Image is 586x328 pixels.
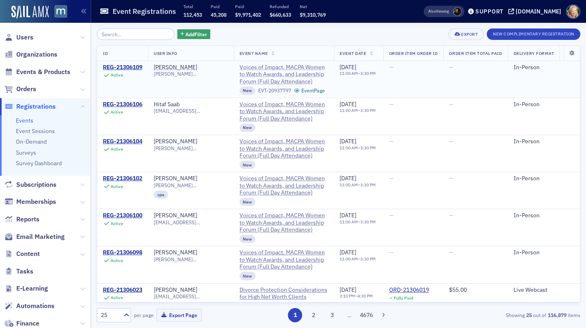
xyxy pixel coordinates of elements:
[389,175,394,182] span: —
[113,7,176,16] h1: Event Registrations
[103,286,142,294] a: REG-21306023
[240,87,256,95] div: New
[16,117,33,124] a: Events
[340,63,356,71] span: [DATE]
[101,311,119,319] div: 25
[288,308,302,322] button: 1
[103,101,142,108] a: REG-21306106
[340,107,358,113] time: 11:00 AM
[240,138,329,160] a: Voices of Impact, MACPA Women to Watch Awards, and Leadership Forum (Full Day Attendance)
[340,182,376,188] div: –
[340,145,358,151] time: 11:00 AM
[340,249,356,256] span: [DATE]
[340,219,376,225] div: –
[514,138,554,145] div: In-Person
[103,249,142,256] a: REG-21306098
[4,302,54,311] a: Automations
[514,50,554,56] span: Delivery Format
[389,63,394,71] span: —
[240,50,268,56] span: Event Name
[103,212,142,219] a: REG-21306100
[211,4,227,9] p: Paid
[340,256,376,262] div: –
[235,4,261,9] p: Paid
[340,145,376,151] div: –
[294,87,325,94] a: EventPage
[270,4,291,9] p: Refunded
[103,138,142,145] div: REG-21306104
[449,101,453,108] span: —
[340,182,358,188] time: 11:00 AM
[360,145,376,151] time: 3:30 PM
[154,212,197,219] a: [PERSON_NAME]
[360,70,376,76] time: 3:30 PM
[270,11,291,18] span: $660,633
[154,71,228,77] span: [PERSON_NAME][EMAIL_ADDRESS][DOMAIN_NAME]
[111,147,123,152] div: Active
[360,182,376,188] time: 3:30 PM
[16,249,40,258] span: Content
[154,145,228,151] span: [PERSON_NAME][EMAIL_ADDRESS][DOMAIN_NAME]
[360,219,376,225] time: 3:30 PM
[566,4,580,19] span: Profile
[389,212,394,219] span: —
[16,50,57,59] span: Organizations
[514,286,554,294] div: Live Webcast
[514,212,554,219] div: In-Person
[389,101,394,108] span: —
[4,85,36,94] a: Orders
[340,101,356,108] span: [DATE]
[183,4,202,9] p: Total
[487,30,580,37] a: New Complimentary Registration
[103,175,142,182] a: REG-21306102
[4,197,56,206] a: Memberships
[449,212,453,219] span: —
[428,9,436,14] div: Also
[428,9,449,14] span: Viewing
[154,175,197,182] a: [PERSON_NAME]
[177,29,211,39] button: AddFilter
[16,160,62,167] a: Survey Dashboard
[340,175,356,182] span: [DATE]
[154,64,197,71] a: [PERSON_NAME]
[154,256,228,262] span: [PERSON_NAME][EMAIL_ADDRESS][PERSON_NAME][DOMAIN_NAME]
[240,101,329,122] a: Voices of Impact, MACPA Women to Watch Awards, and Leadership Forum (Full Day Attendance)
[111,295,123,300] div: Active
[154,50,177,56] span: User Info
[240,198,256,206] div: New
[54,5,67,18] img: SailAMX
[240,175,329,197] a: Voices of Impact, MACPA Women to Watch Awards, and Leadership Forum (Full Day Attendance)
[449,63,453,71] span: —
[240,212,329,234] a: Voices of Impact, MACPA Women to Watch Awards, and Leadership Forum (Full Day Attendance)
[359,308,373,322] button: 4676
[154,101,180,108] a: Hitaf Saab
[154,249,197,256] div: [PERSON_NAME]
[258,87,291,94] div: EVT-20937797
[449,138,453,145] span: —
[111,258,123,263] div: Active
[508,9,564,14] button: [DOMAIN_NAME]
[16,127,55,135] a: Event Sessions
[183,11,202,18] span: 112,453
[340,108,376,113] div: –
[16,68,70,77] span: Events & Products
[4,50,57,59] a: Organizations
[4,232,65,241] a: Email Marketing
[340,256,358,262] time: 11:00 AM
[16,33,33,42] span: Users
[525,311,533,319] strong: 25
[154,219,228,225] span: [EMAIL_ADDRESS][DOMAIN_NAME]
[103,50,108,56] span: ID
[111,72,123,78] div: Active
[4,68,70,77] a: Events & Products
[16,180,57,189] span: Subscriptions
[344,311,355,319] span: …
